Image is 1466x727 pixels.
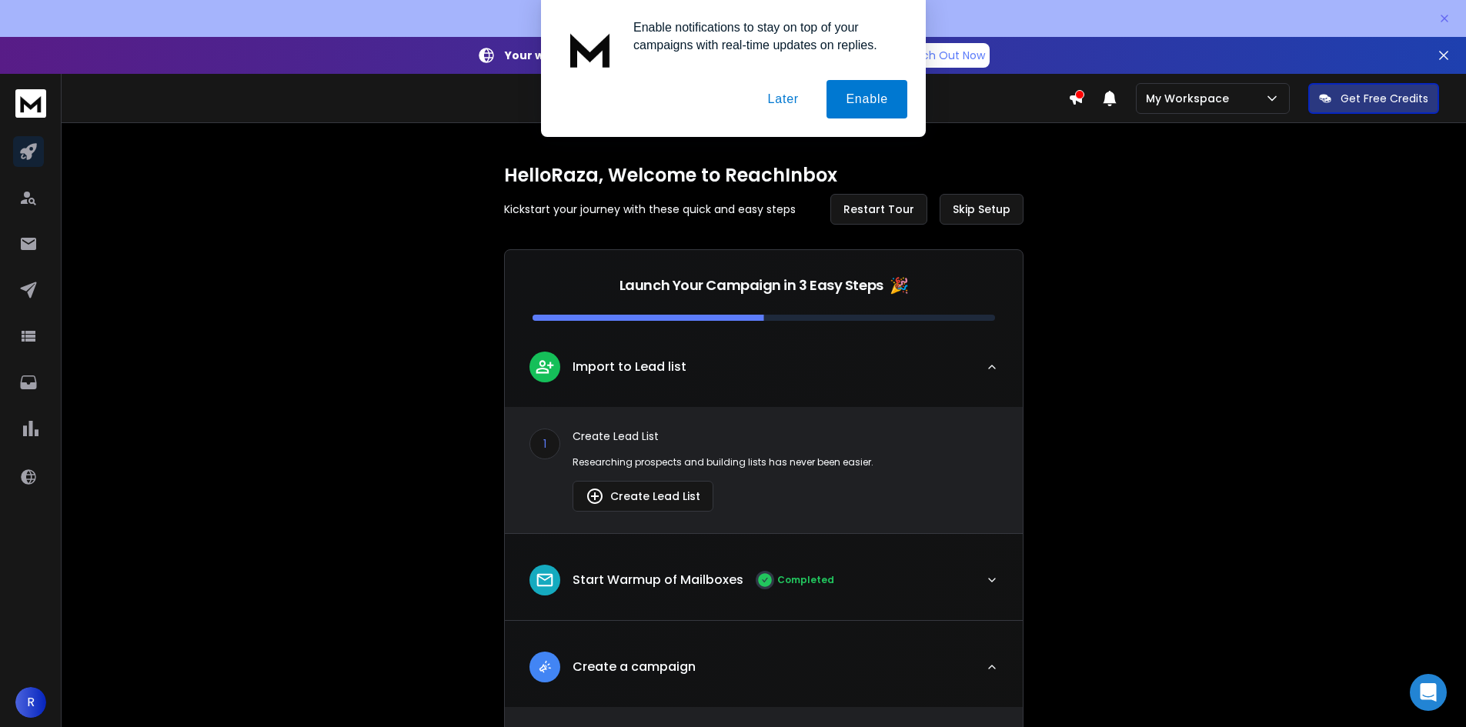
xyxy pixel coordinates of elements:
[505,639,1023,707] button: leadCreate a campaign
[535,570,555,590] img: lead
[559,18,621,80] img: notification icon
[748,80,817,118] button: Later
[1410,674,1447,711] div: Open Intercom Messenger
[827,80,907,118] button: Enable
[505,552,1023,620] button: leadStart Warmup of MailboxesCompleted
[15,687,46,718] button: R
[505,339,1023,407] button: leadImport to Lead list
[619,275,883,296] p: Launch Your Campaign in 3 Easy Steps
[890,275,909,296] span: 🎉
[573,358,686,376] p: Import to Lead list
[621,18,907,54] div: Enable notifications to stay on top of your campaigns with real-time updates on replies.
[830,194,927,225] button: Restart Tour
[777,574,834,586] p: Completed
[586,487,604,505] img: lead
[504,163,1024,188] h1: Hello Raza , Welcome to ReachInbox
[573,571,743,589] p: Start Warmup of Mailboxes
[573,429,998,444] p: Create Lead List
[953,202,1010,217] span: Skip Setup
[573,456,998,469] p: Researching prospects and building lists has never been easier.
[940,194,1024,225] button: Skip Setup
[505,407,1023,533] div: leadImport to Lead list
[535,357,555,376] img: lead
[529,429,560,459] div: 1
[504,202,796,217] p: Kickstart your journey with these quick and easy steps
[535,657,555,676] img: lead
[573,658,696,676] p: Create a campaign
[573,481,713,512] button: Create Lead List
